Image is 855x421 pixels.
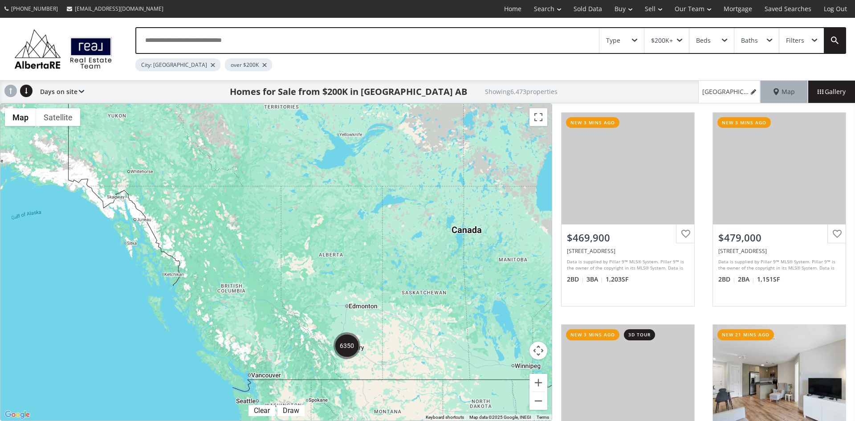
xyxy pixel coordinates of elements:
[529,342,547,360] button: Map camera controls
[334,332,360,359] div: 6350
[469,415,531,420] span: Map data ©2025 Google, INEGI
[702,87,749,96] span: [GEOGRAPHIC_DATA], over $200K (1)
[774,87,795,96] span: Map
[36,108,80,126] button: Show satellite imagery
[818,87,846,96] span: Gallery
[741,37,758,44] div: Baths
[277,406,305,415] div: Click to draw.
[651,37,673,44] div: $200K+
[529,108,547,126] button: Toggle fullscreen view
[567,258,687,272] div: Data is supplied by Pillar 9™ MLS® System. Pillar 9™ is the owner of the copyright in its MLS® Sy...
[225,58,272,71] div: over $200K
[135,58,220,71] div: City: [GEOGRAPHIC_DATA]
[606,275,628,284] span: 1,203 SF
[738,275,755,284] span: 2 BA
[537,415,549,420] a: Terms
[281,406,301,415] div: Draw
[552,103,704,315] a: new 3 mins ago$469,900[STREET_ADDRESS]Data is supplied by Pillar 9™ MLS® System. Pillar 9™ is the...
[808,81,855,103] div: Gallery
[529,392,547,410] button: Zoom out
[3,409,32,421] img: Google
[5,108,36,126] button: Show street map
[11,5,58,12] span: [PHONE_NUMBER]
[757,275,780,284] span: 1,151 SF
[718,258,838,272] div: Data is supplied by Pillar 9™ MLS® System. Pillar 9™ is the owner of the copyright in its MLS® Sy...
[75,5,163,12] span: [EMAIL_ADDRESS][DOMAIN_NAME]
[567,231,689,245] div: $469,900
[696,37,711,44] div: Beds
[3,409,32,421] a: Open this area in Google Maps (opens a new window)
[567,275,584,284] span: 2 BD
[529,374,547,392] button: Zoom in
[718,247,840,255] div: 7451 Springbank Boulevard SW #2205, Calgary, AB T3H4K5
[586,275,603,284] span: 3 BA
[230,86,467,98] h1: Homes for Sale from $200K in [GEOGRAPHIC_DATA] AB
[704,103,855,315] a: new 3 mins ago$479,000[STREET_ADDRESS]Data is supplied by Pillar 9™ MLS® System. Pillar 9™ is the...
[698,81,761,103] a: [GEOGRAPHIC_DATA], over $200K (1)
[786,37,804,44] div: Filters
[10,27,117,71] img: Logo
[718,231,840,245] div: $479,000
[761,81,808,103] div: Map
[36,81,84,103] div: Days on site
[248,406,275,415] div: Click to clear.
[567,247,689,255] div: 514 Greenbriar Common NW, Calgary, AB T3B 6J3
[426,414,464,421] button: Keyboard shortcuts
[606,37,620,44] div: Type
[252,406,272,415] div: Clear
[485,88,558,95] h2: Showing 6,473 properties
[62,0,168,17] a: [EMAIL_ADDRESS][DOMAIN_NAME]
[718,275,736,284] span: 2 BD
